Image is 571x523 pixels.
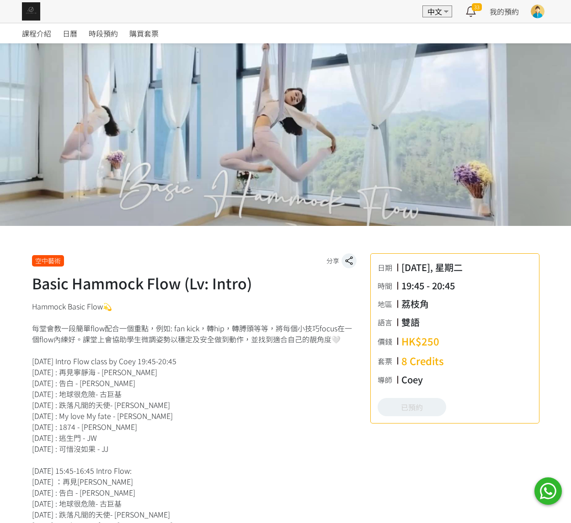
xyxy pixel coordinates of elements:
span: 課程介紹 [22,28,51,39]
div: 荔枝角 [401,297,429,311]
img: img_61c0148bb0266 [22,2,40,21]
div: 空中藝術 [32,255,64,267]
span: 日曆 [63,28,77,39]
div: 日期 [378,262,397,273]
span: 時段預約 [89,28,118,39]
a: 購買套票 [129,23,159,43]
div: 語言 [378,317,397,328]
a: 時段預約 [89,23,118,43]
div: 套票 [378,356,397,366]
div: 地區 [378,298,397,309]
div: 時間 [378,280,397,291]
a: 課程介紹 [22,23,51,43]
span: 購買套票 [129,28,159,39]
span: 分享 [326,256,339,266]
div: 19:45 - 20:45 [401,279,455,293]
h1: Basic Hammock Flow (Lv: Intro) [32,272,357,294]
div: HK$250 [401,334,439,349]
a: 日曆 [63,23,77,43]
span: 33 [472,3,482,11]
div: 8 Credits [401,353,444,368]
div: [DATE], 星期二 [401,261,463,274]
a: 我的預約 [490,6,519,17]
div: 雙語 [401,315,420,329]
a: 已預約 [378,398,446,416]
div: Coey [401,373,423,387]
div: 價錢 [378,336,397,347]
div: 導師 [378,374,397,385]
